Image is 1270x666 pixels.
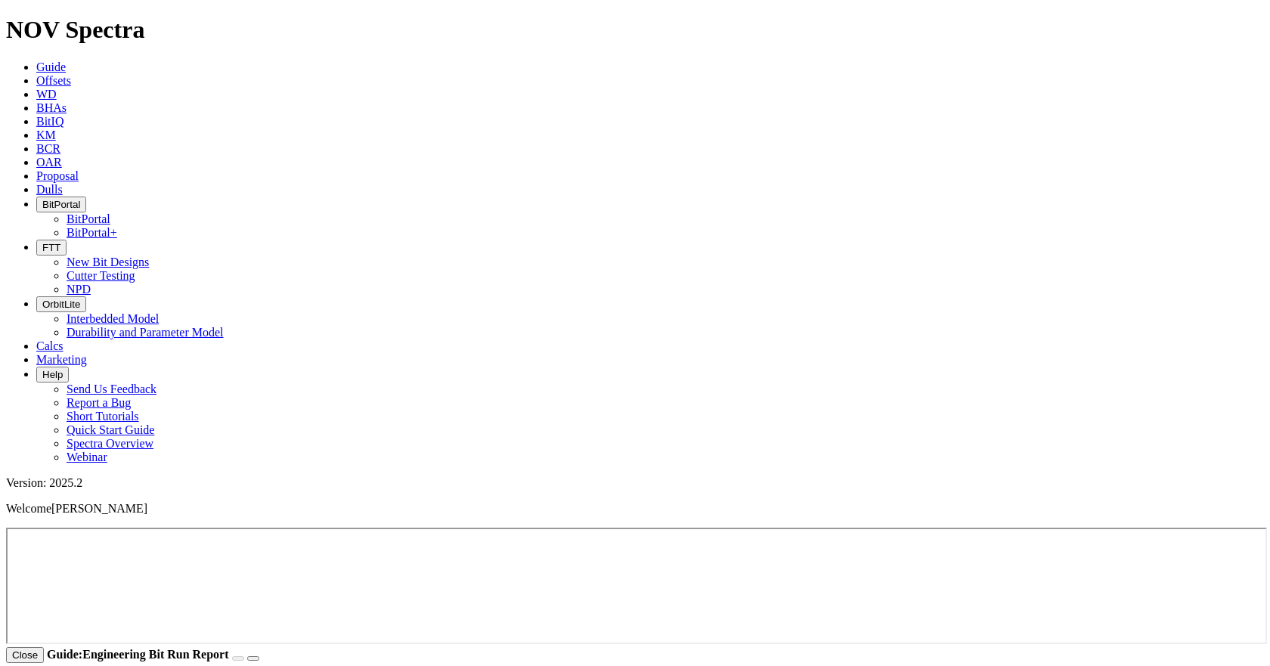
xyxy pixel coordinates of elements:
[36,296,86,312] button: OrbitLite
[36,74,71,87] a: Offsets
[6,16,1264,44] h1: NOV Spectra
[67,283,91,296] a: NPD
[36,88,57,101] a: WD
[36,115,63,128] a: BitIQ
[67,212,110,225] a: BitPortal
[67,396,131,409] a: Report a Bug
[67,423,154,436] a: Quick Start Guide
[36,60,66,73] a: Guide
[36,142,60,155] a: BCR
[36,367,69,383] button: Help
[67,437,153,450] a: Spectra Overview
[67,256,149,268] a: New Bit Designs
[67,312,159,325] a: Interbedded Model
[67,226,117,239] a: BitPortal+
[67,410,139,423] a: Short Tutorials
[67,451,107,463] a: Webinar
[36,197,86,212] button: BitPortal
[82,648,228,661] span: Engineering Bit Run Report
[42,369,63,380] span: Help
[67,383,156,395] a: Send Us Feedback
[6,502,1264,516] p: Welcome
[6,476,1264,490] div: Version: 2025.2
[42,299,80,310] span: OrbitLite
[36,183,63,196] a: Dulls
[36,156,62,169] a: OAR
[36,169,79,182] a: Proposal
[6,647,44,663] button: Close
[36,101,67,114] a: BHAs
[47,648,231,661] strong: Guide:
[36,129,56,141] a: KM
[67,269,135,282] a: Cutter Testing
[51,502,147,515] span: [PERSON_NAME]
[67,326,224,339] a: Durability and Parameter Model
[36,353,87,366] a: Marketing
[42,242,60,253] span: FTT
[36,240,67,256] button: FTT
[36,339,63,352] a: Calcs
[42,199,80,210] span: BitPortal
